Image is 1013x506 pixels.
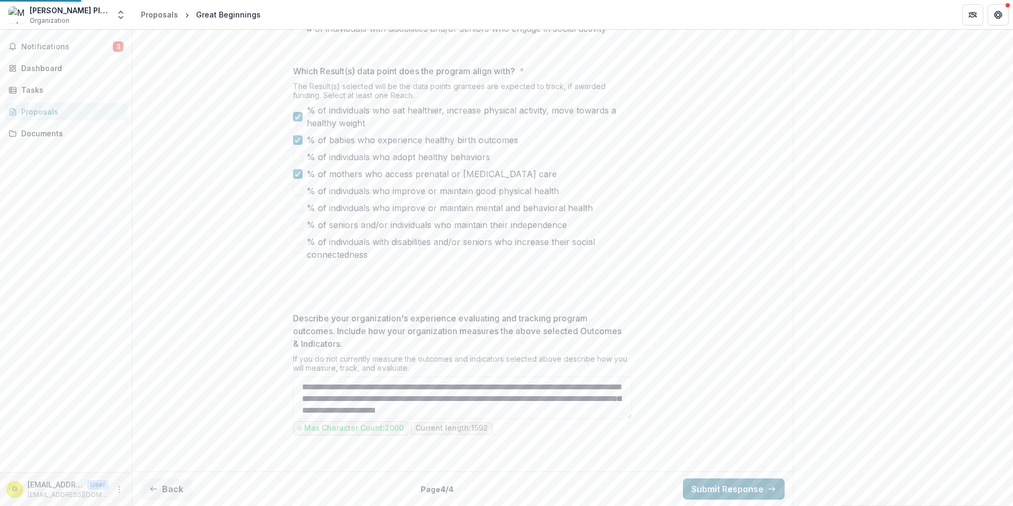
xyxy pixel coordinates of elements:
[8,6,25,23] img: Madonna Place, Inc.
[307,104,632,129] span: % of individuals who eat healthier, increase physical activity, move towards a healthy weight
[21,128,119,139] div: Documents
[113,4,128,25] button: Open entity switcher
[141,9,178,20] div: Proposals
[30,16,69,25] span: Organization
[21,84,119,95] div: Tasks
[683,478,785,500] button: Submit Response
[4,125,128,142] a: Documents
[4,38,128,55] button: Notifications3
[962,4,983,25] button: Partners
[4,59,128,77] a: Dashboard
[421,484,454,495] p: Page 4 / 4
[137,7,182,22] a: Proposals
[113,483,126,496] button: More
[196,9,261,20] div: Great Beginnings
[293,354,632,377] div: If you do not currently measure the outcomes and indicators selected above describe how you will ...
[12,486,17,493] div: grants@madonnaplace.org
[307,134,518,146] span: % of babies who experience healthy birth outcomes
[28,490,109,500] p: [EMAIL_ADDRESS][DOMAIN_NAME]
[307,168,557,180] span: % of mothers who access prenatal or [MEDICAL_DATA] care
[307,219,567,231] span: % of seniors and/or individuals who maintain their independence
[307,151,490,163] span: % of individuals who adopt healthy behaviors
[21,106,119,117] div: Proposals
[28,479,83,490] p: [EMAIL_ADDRESS][DOMAIN_NAME]
[87,480,109,490] p: User
[307,202,593,214] span: % of individuals who improve or maintain mental and behavioral health
[141,478,192,500] button: Back
[304,424,404,433] p: Max Character Count: 2000
[21,42,113,51] span: Notifications
[307,235,632,261] span: % of individuals with disabilities and/or seniors who increase their social connectedness
[137,7,265,22] nav: breadcrumb
[4,81,128,99] a: Tasks
[415,424,488,433] p: Current length: 1592
[293,82,632,104] div: The Result(s) selected will be the data points grantees are expected to track, if awarded funding...
[113,41,123,52] span: 3
[988,4,1009,25] button: Get Help
[293,65,515,77] p: Which Result(s) data point does the program align with?
[4,103,128,120] a: Proposals
[293,312,626,350] p: Describe your organization's experience evaluating and tracking program outcomes. Include how you...
[30,5,109,16] div: [PERSON_NAME] Place, Inc.
[21,63,119,74] div: Dashboard
[307,185,559,197] span: % of individuals who improve or maintain good physical health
